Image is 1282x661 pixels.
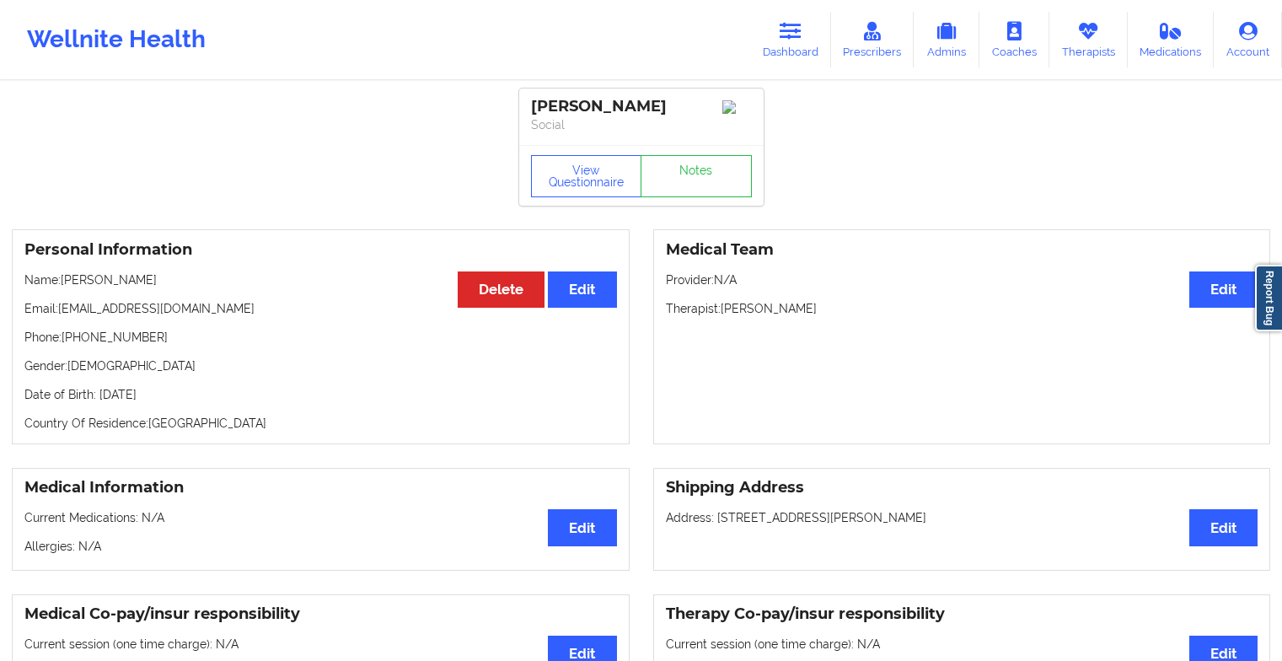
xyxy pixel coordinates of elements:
[1255,265,1282,331] a: Report Bug
[24,509,617,526] p: Current Medications: N/A
[666,636,1258,653] p: Current session (one time charge): N/A
[24,386,617,403] p: Date of Birth: [DATE]
[24,271,617,288] p: Name: [PERSON_NAME]
[24,329,617,346] p: Phone: [PHONE_NUMBER]
[24,300,617,317] p: Email: [EMAIL_ADDRESS][DOMAIN_NAME]
[722,100,752,114] img: Image%2Fplaceholer-image.png
[979,12,1049,67] a: Coaches
[666,509,1258,526] p: Address: [STREET_ADDRESS][PERSON_NAME]
[458,271,544,308] button: Delete
[666,271,1258,288] p: Provider: N/A
[24,240,617,260] h3: Personal Information
[666,605,1258,624] h3: Therapy Co-pay/insur responsibility
[750,12,831,67] a: Dashboard
[1189,271,1258,308] button: Edit
[1214,12,1282,67] a: Account
[24,605,617,624] h3: Medical Co-pay/insur responsibility
[24,538,617,555] p: Allergies: N/A
[1189,509,1258,545] button: Edit
[666,300,1258,317] p: Therapist: [PERSON_NAME]
[548,271,616,308] button: Edit
[24,357,617,374] p: Gender: [DEMOGRAPHIC_DATA]
[666,478,1258,497] h3: Shipping Address
[641,155,752,197] a: Notes
[1128,12,1215,67] a: Medications
[24,478,617,497] h3: Medical Information
[531,155,642,197] button: View Questionnaire
[531,116,752,133] p: Social
[548,509,616,545] button: Edit
[24,636,617,653] p: Current session (one time charge): N/A
[914,12,979,67] a: Admins
[666,240,1258,260] h3: Medical Team
[1049,12,1128,67] a: Therapists
[24,415,617,432] p: Country Of Residence: [GEOGRAPHIC_DATA]
[531,97,752,116] div: [PERSON_NAME]
[831,12,915,67] a: Prescribers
